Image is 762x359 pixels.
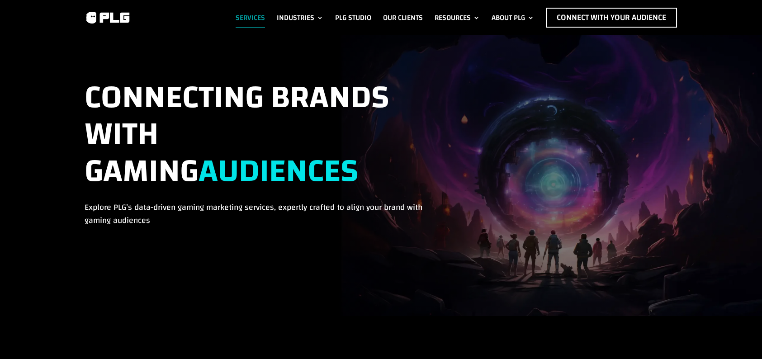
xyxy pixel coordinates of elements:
[717,316,762,359] iframe: Chat Widget
[199,141,358,201] strong: AUDIENCES
[85,79,427,227] div: Explore PLG’s data-driven gaming marketing services, expertly crafted to align your brand with ga...
[717,316,762,359] div: Widget chat
[335,8,371,28] a: PLG Studio
[85,79,427,201] h1: CONNECTING BRANDS WITH GAMING
[383,8,423,28] a: Our Clients
[277,8,323,28] a: Industries
[492,8,534,28] a: About PLG
[435,8,480,28] a: Resources
[546,8,677,28] a: Connect with Your Audience
[236,8,265,28] a: Services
